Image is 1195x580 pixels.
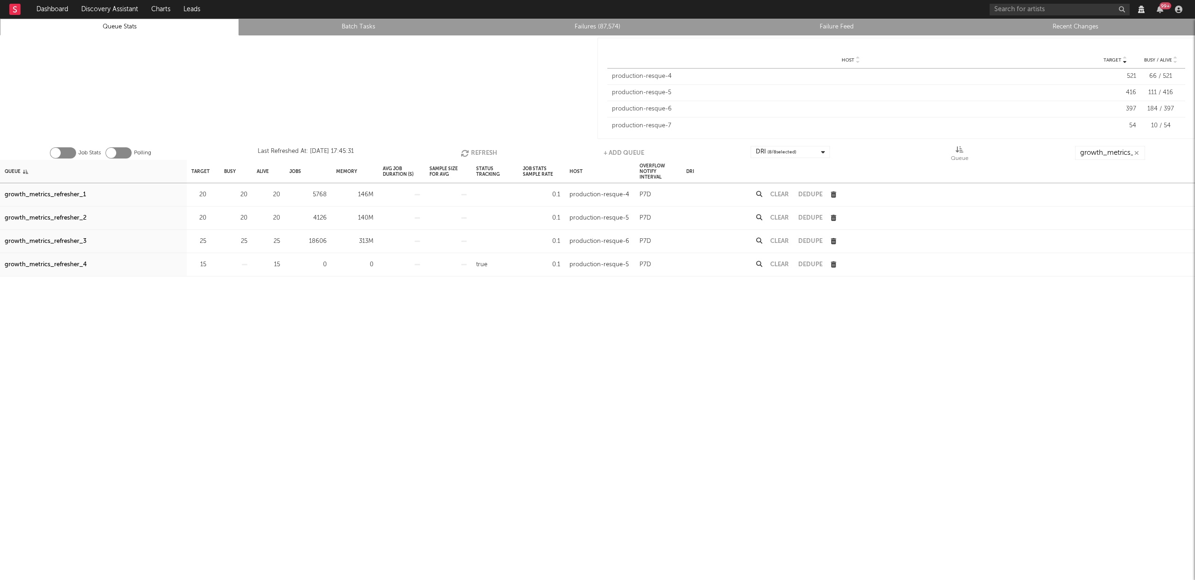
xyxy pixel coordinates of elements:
div: 397 [1094,104,1136,114]
button: Dedupe [798,238,822,244]
div: DRI [686,161,694,181]
a: Batch Tasks [244,21,473,33]
span: ( 8 / 8 selected) [767,146,796,158]
input: Search... [1075,146,1145,160]
button: + Add Queue [604,146,644,160]
div: 18606 [289,236,327,247]
a: growth_metrics_refresher_1 [5,189,86,200]
div: 0 [289,259,327,270]
div: Overflow Notify Interval [640,161,677,181]
a: Failure Feed [722,21,951,33]
div: Queue [951,146,969,164]
div: 5768 [289,189,327,200]
div: 54 [1094,121,1136,131]
div: 20 [224,213,247,224]
div: production-resque-5 [569,259,629,270]
div: Busy [224,161,236,181]
button: Refresh [461,146,497,160]
div: 0.1 [523,236,560,247]
button: Clear [770,238,789,244]
button: Clear [770,262,789,268]
div: 10 / 54 [1141,121,1181,131]
div: 313M [336,236,373,247]
div: 20 [257,213,280,224]
div: Host [569,161,583,181]
div: 111 / 416 [1141,88,1181,97]
div: 521 [1094,72,1136,81]
div: production-resque-6 [612,104,1090,114]
div: 0.1 [523,189,560,200]
div: Job Stats Sample Rate [523,161,560,181]
div: Queue [951,153,969,164]
div: 0.1 [523,259,560,270]
span: Host [842,57,854,63]
div: 20 [257,189,280,200]
div: production-resque-7 [612,121,1090,131]
a: growth_metrics_refresher_2 [5,213,86,224]
div: production-resque-4 [612,72,1090,81]
div: production-resque-5 [569,213,629,224]
button: 99+ [1157,6,1163,13]
div: DRI [756,146,796,158]
a: Recent Changes [961,21,1190,33]
div: 25 [224,236,247,247]
div: Status Tracking [476,161,513,181]
div: Sample Size For Avg [429,161,467,181]
div: 416 [1094,88,1136,97]
div: production-resque-6 [569,236,629,247]
div: Avg Job Duration (s) [383,161,420,181]
div: P7D [640,189,651,200]
div: 99 + [1160,2,1171,9]
div: production-resque-5 [612,88,1090,97]
a: growth_metrics_refresher_4 [5,259,87,270]
button: Dedupe [798,192,822,198]
a: growth_metrics_refresher_3 [5,236,86,247]
a: Failures (87,574) [483,21,712,33]
div: P7D [640,259,651,270]
button: Dedupe [798,215,822,221]
div: P7D [640,213,651,224]
label: Job Stats [78,147,101,159]
button: Clear [770,192,789,198]
input: Search for artists [990,4,1130,15]
div: 0.1 [523,213,560,224]
div: Memory [336,161,357,181]
div: true [476,259,487,270]
div: P7D [640,236,651,247]
div: 66 / 521 [1141,72,1181,81]
div: 0 [336,259,373,270]
div: 15 [191,259,206,270]
div: production-resque-4 [569,189,629,200]
div: 25 [257,236,280,247]
div: Queue [5,161,28,181]
div: 146M [336,189,373,200]
div: 184 / 397 [1141,104,1181,114]
div: 20 [191,213,206,224]
span: Target [1104,57,1121,63]
button: Clear [770,215,789,221]
div: 20 [224,189,247,200]
a: Queue Stats [5,21,234,33]
div: Target [191,161,210,181]
div: 20 [191,189,206,200]
span: Busy / Alive [1144,57,1172,63]
label: Polling [134,147,151,159]
button: Dedupe [798,262,822,268]
div: 4126 [289,213,327,224]
div: Alive [257,161,269,181]
div: Last Refreshed At: [DATE] 17:45:31 [258,146,354,160]
div: 25 [191,236,206,247]
div: 15 [257,259,280,270]
div: Jobs [289,161,301,181]
div: 140M [336,213,373,224]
